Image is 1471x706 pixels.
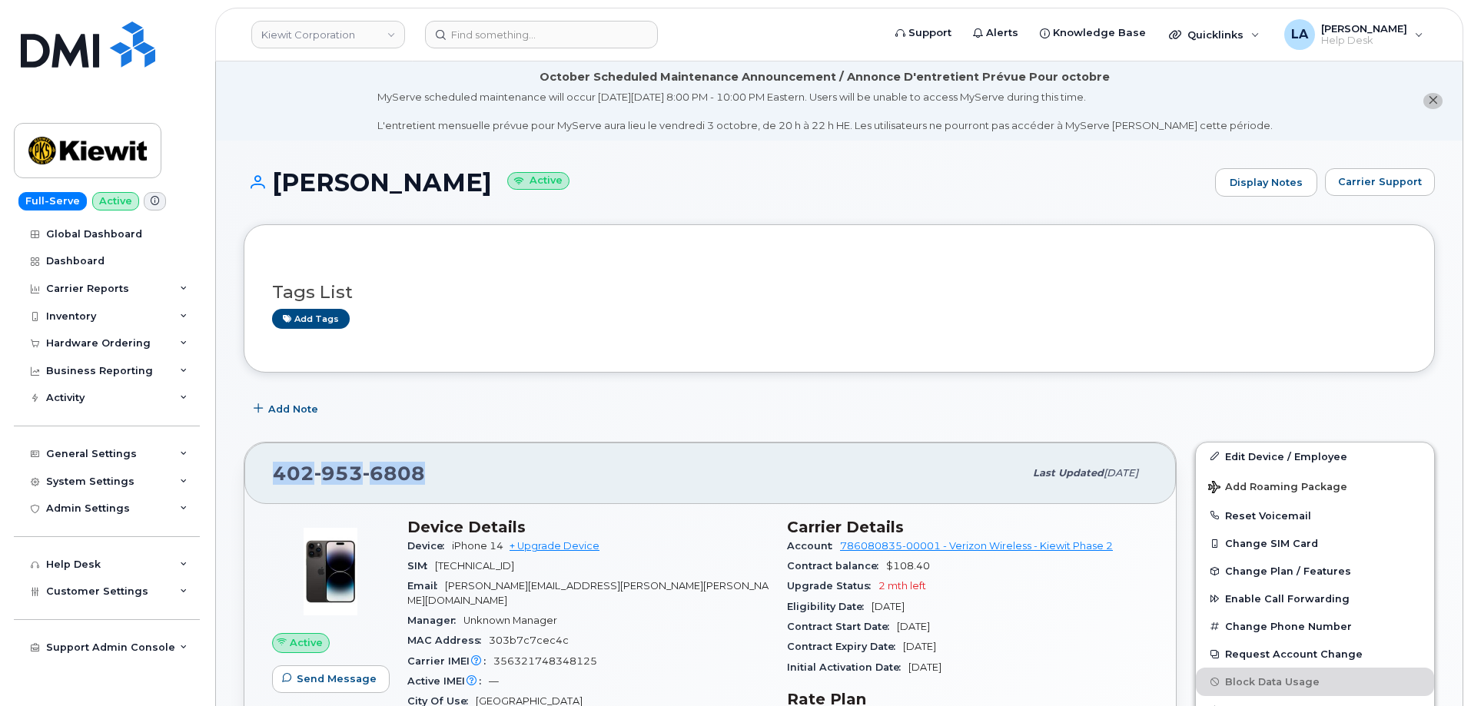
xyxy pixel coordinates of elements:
span: Carrier Support [1338,174,1422,189]
small: Active [507,172,569,190]
button: Change Phone Number [1196,612,1434,640]
span: Initial Activation Date [787,661,908,673]
a: + Upgrade Device [510,540,599,552]
h1: [PERSON_NAME] [244,169,1207,196]
a: Display Notes [1215,168,1317,197]
span: [DATE] [903,641,936,652]
a: 786080835-00001 - Verizon Wireless - Kiewit Phase 2 [840,540,1113,552]
span: Contract Expiry Date [787,641,903,652]
span: [DATE] [897,621,930,632]
span: [DATE] [872,601,905,612]
span: — [489,675,499,687]
button: Send Message [272,665,390,693]
div: October Scheduled Maintenance Announcement / Annonce D'entretient Prévue Pour octobre [540,69,1110,85]
span: 953 [314,462,363,485]
span: iPhone 14 [452,540,503,552]
h3: Device Details [407,518,769,536]
button: Reset Voicemail [1196,502,1434,529]
button: Change SIM Card [1196,529,1434,557]
span: 303b7c7cec4c [489,635,569,646]
span: SIM [407,560,435,572]
button: close notification [1423,93,1443,109]
span: Device [407,540,452,552]
span: 402 [273,462,425,485]
span: Account [787,540,840,552]
a: Edit Device / Employee [1196,442,1434,470]
span: Enable Call Forwarding [1225,593,1350,605]
button: Request Account Change [1196,640,1434,668]
span: Upgrade Status [787,580,878,592]
span: Active IMEI [407,675,489,687]
div: MyServe scheduled maintenance will occur [DATE][DATE] 8:00 PM - 10:00 PM Eastern. Users will be u... [377,90,1273,133]
span: Contract balance [787,560,886,572]
span: $108.40 [886,560,930,572]
iframe: Messenger Launcher [1404,639,1459,694]
span: Last updated [1033,467,1104,479]
span: Add Note [268,402,318,416]
h3: Carrier Details [787,518,1148,536]
a: Add tags [272,309,350,328]
button: Block Data Usage [1196,668,1434,695]
span: 6808 [363,462,425,485]
button: Enable Call Forwarding [1196,585,1434,612]
span: Unknown Manager [463,615,557,626]
span: Active [290,635,323,650]
span: [TECHNICAL_ID] [435,560,514,572]
span: Add Roaming Package [1208,481,1347,496]
span: Contract Start Date [787,621,897,632]
span: 356321748348125 [493,655,597,667]
button: Change Plan / Features [1196,557,1434,585]
span: Email [407,580,445,592]
span: Eligibility Date [787,601,872,612]
span: [PERSON_NAME][EMAIL_ADDRESS][PERSON_NAME][PERSON_NAME][DOMAIN_NAME] [407,580,769,605]
img: image20231002-3703462-njx0qo.jpeg [284,525,377,618]
span: [DATE] [908,661,941,673]
span: MAC Address [407,635,489,646]
span: 2 mth left [878,580,926,592]
button: Carrier Support [1325,168,1435,196]
span: Manager [407,615,463,626]
span: Carrier IMEI [407,655,493,667]
span: Change Plan / Features [1225,565,1351,577]
h3: Tags List [272,283,1406,302]
button: Add Roaming Package [1196,470,1434,502]
button: Add Note [244,396,331,423]
span: Send Message [297,671,377,686]
span: [DATE] [1104,467,1138,479]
